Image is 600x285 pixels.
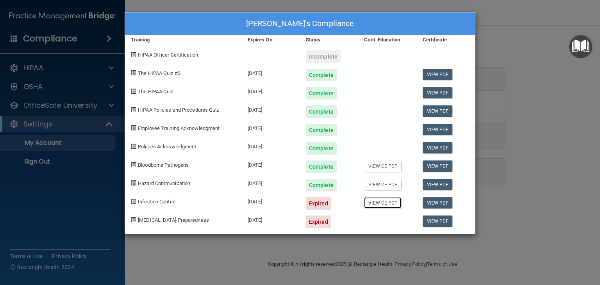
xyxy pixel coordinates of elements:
[423,179,453,190] a: View PDF
[125,35,242,45] div: Training
[306,197,331,210] div: Expired
[242,173,300,191] div: [DATE]
[300,35,358,45] div: Status
[306,69,337,81] div: Complete
[306,142,337,155] div: Complete
[138,217,209,223] span: [MEDICAL_DATA] Preparedness
[306,105,337,118] div: Complete
[358,35,416,45] div: Cont. Education
[561,235,591,265] iframe: Drift Widget Chat Controller
[364,197,401,208] a: View CE PDF
[306,160,337,173] div: Complete
[138,180,190,186] span: Hazard Communication
[423,216,453,227] a: View PDF
[364,179,401,190] a: View CE PDF
[242,81,300,100] div: [DATE]
[125,12,475,35] div: [PERSON_NAME]'s Compliance
[138,70,180,76] span: The HIPAA Quiz #2
[423,105,453,117] a: View PDF
[242,118,300,136] div: [DATE]
[242,35,300,45] div: Expires On
[242,63,300,81] div: [DATE]
[138,162,189,168] span: Bloodborne Pathogens
[306,124,337,136] div: Complete
[423,69,453,80] a: View PDF
[417,35,475,45] div: Certificate
[242,100,300,118] div: [DATE]
[423,197,453,208] a: View PDF
[364,160,401,172] a: View CE PDF
[138,125,220,131] span: Employee Training Acknowledgment
[242,155,300,173] div: [DATE]
[306,87,337,100] div: Complete
[242,210,300,228] div: [DATE]
[423,142,453,153] a: View PDF
[138,199,175,205] span: Infection Control
[423,124,453,135] a: View PDF
[138,107,219,113] span: HIPAA Policies and Procedures Quiz
[569,35,592,58] button: Open Resource Center
[138,144,196,150] span: Policies Acknowledgment
[306,179,337,191] div: Complete
[306,216,331,228] div: Expired
[138,89,173,94] span: The HIPAA Quiz
[242,191,300,210] div: [DATE]
[423,160,453,172] a: View PDF
[242,136,300,155] div: [DATE]
[306,50,341,63] div: Incomplete
[423,87,453,98] a: View PDF
[138,52,198,58] span: HIPAA Officer Certification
